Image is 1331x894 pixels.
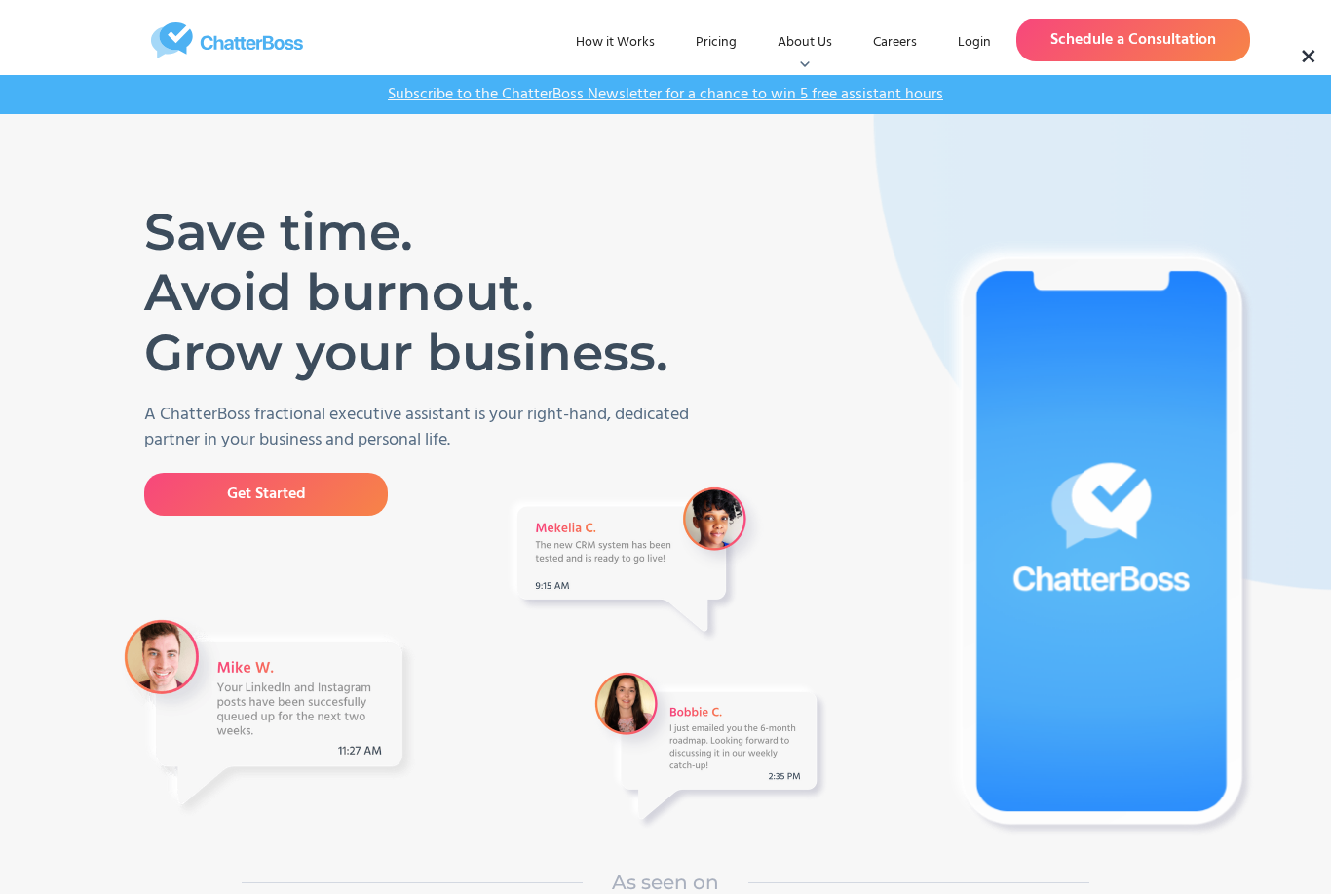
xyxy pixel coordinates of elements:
div: About Us [762,25,848,60]
p: A ChatterBoss fractional executive assistant is your right-hand, dedicated partner in your busine... [144,403,714,453]
a: How it Works [560,25,670,60]
img: A Message from VA Mekelia [502,480,770,646]
a: Login [942,25,1007,60]
a: home [81,22,373,58]
h1: Save time. Avoid burnout. Grow your business. [144,202,685,383]
a: Pricing [680,25,752,60]
a: Get Started [144,473,388,516]
a: Careers [857,25,932,60]
img: A message from VA Mike [120,615,417,819]
img: A Message from a VA Bobbie [588,665,831,834]
a: Subscribe to the ChatterBoss Newsletter for a chance to win 5 free assistant hours [378,85,953,104]
div: About Us [778,33,832,53]
a: Schedule a Consultation [1016,19,1250,61]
